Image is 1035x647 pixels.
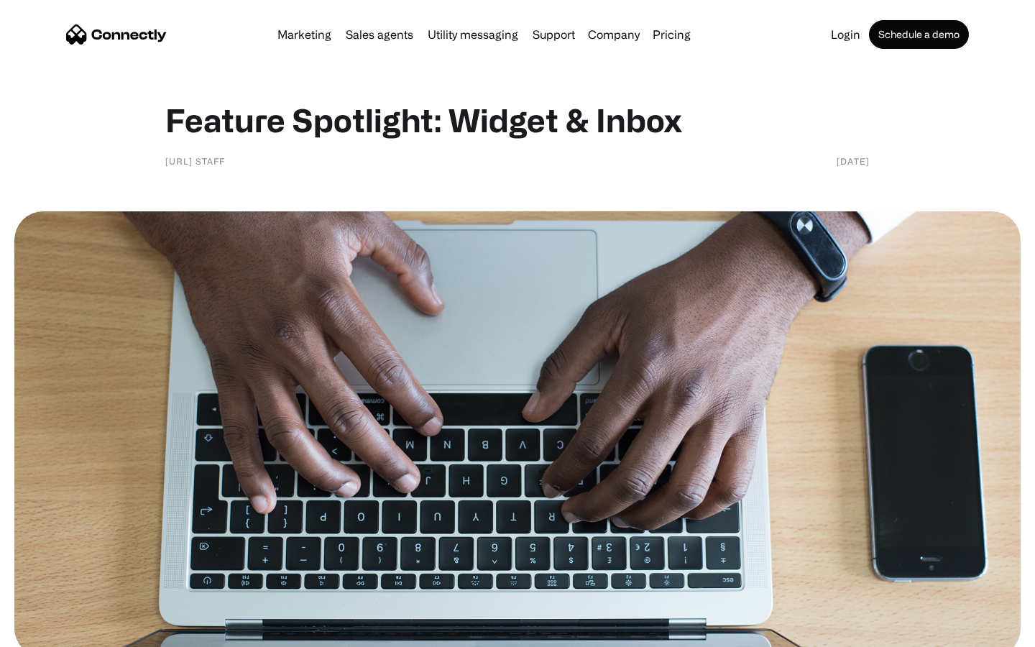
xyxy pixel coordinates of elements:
a: Sales agents [340,29,419,40]
a: Schedule a demo [869,20,969,49]
a: Utility messaging [422,29,524,40]
a: Support [527,29,581,40]
a: Pricing [647,29,696,40]
div: Company [588,24,640,45]
a: home [66,24,167,45]
div: [DATE] [837,154,870,168]
aside: Language selected: English [14,622,86,642]
ul: Language list [29,622,86,642]
div: Company [584,24,644,45]
div: [URL] staff [165,154,225,168]
h1: Feature Spotlight: Widget & Inbox [165,101,870,139]
a: Login [825,29,866,40]
a: Marketing [272,29,337,40]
